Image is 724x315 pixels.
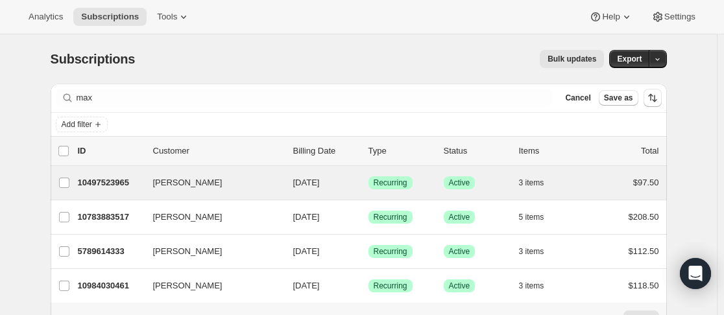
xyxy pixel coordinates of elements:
span: [DATE] [293,246,320,256]
button: 3 items [519,242,559,261]
p: ID [78,145,143,157]
div: IDCustomerBilling DateTypeStatusItemsTotal [78,145,659,157]
button: Add filter [56,117,108,132]
span: Recurring [374,281,407,291]
span: [DATE] [293,212,320,222]
button: Analytics [21,8,71,26]
p: Total [641,145,658,157]
span: Analytics [29,12,63,22]
button: Subscriptions [73,8,147,26]
button: Help [581,8,640,26]
p: 5789614333 [78,245,143,258]
button: [PERSON_NAME] [145,172,275,193]
div: Items [519,145,584,157]
span: $208.50 [629,212,659,222]
p: 10984030461 [78,279,143,292]
span: Tools [157,12,177,22]
p: 10783883517 [78,211,143,224]
button: Settings [644,8,703,26]
button: Save as [599,90,638,106]
span: Subscriptions [81,12,139,22]
span: 3 items [519,178,544,188]
button: Sort the results [644,89,662,107]
span: Subscriptions [51,52,136,66]
span: [PERSON_NAME] [153,245,223,258]
p: Customer [153,145,283,157]
div: 10497523965[PERSON_NAME][DATE]SuccessRecurringSuccessActive3 items$97.50 [78,174,659,192]
span: [DATE] [293,178,320,187]
button: Bulk updates [540,50,604,68]
span: [PERSON_NAME] [153,279,223,292]
span: $118.50 [629,281,659,290]
button: [PERSON_NAME] [145,207,275,227]
span: 3 items [519,281,544,291]
span: Active [449,281,470,291]
span: 3 items [519,246,544,257]
div: 10783883517[PERSON_NAME][DATE]SuccessRecurringSuccessActive5 items$208.50 [78,208,659,226]
p: Status [444,145,509,157]
p: 10497523965 [78,176,143,189]
input: Filter subscribers [77,89,553,107]
span: Recurring [374,178,407,188]
button: Tools [149,8,198,26]
span: Active [449,246,470,257]
span: [DATE] [293,281,320,290]
button: [PERSON_NAME] [145,241,275,262]
span: Bulk updates [548,54,596,64]
button: 3 items [519,277,559,295]
div: Open Intercom Messenger [680,258,711,289]
button: Cancel [560,90,596,106]
span: Help [602,12,620,22]
span: Save as [604,93,633,103]
span: Add filter [62,119,92,130]
span: Export [617,54,642,64]
span: [PERSON_NAME] [153,176,223,189]
button: Export [609,50,649,68]
div: Type [368,145,433,157]
span: Active [449,178,470,188]
button: 3 items [519,174,559,192]
span: Cancel [565,93,590,103]
span: [PERSON_NAME] [153,211,223,224]
span: $97.50 [633,178,659,187]
span: Settings [664,12,695,22]
div: 10984030461[PERSON_NAME][DATE]SuccessRecurringSuccessActive3 items$118.50 [78,277,659,295]
div: 5789614333[PERSON_NAME][DATE]SuccessRecurringSuccessActive3 items$112.50 [78,242,659,261]
p: Billing Date [293,145,358,157]
span: 5 items [519,212,544,222]
span: Recurring [374,246,407,257]
span: $112.50 [629,246,659,256]
button: [PERSON_NAME] [145,275,275,296]
span: Active [449,212,470,222]
span: Recurring [374,212,407,222]
button: 5 items [519,208,559,226]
